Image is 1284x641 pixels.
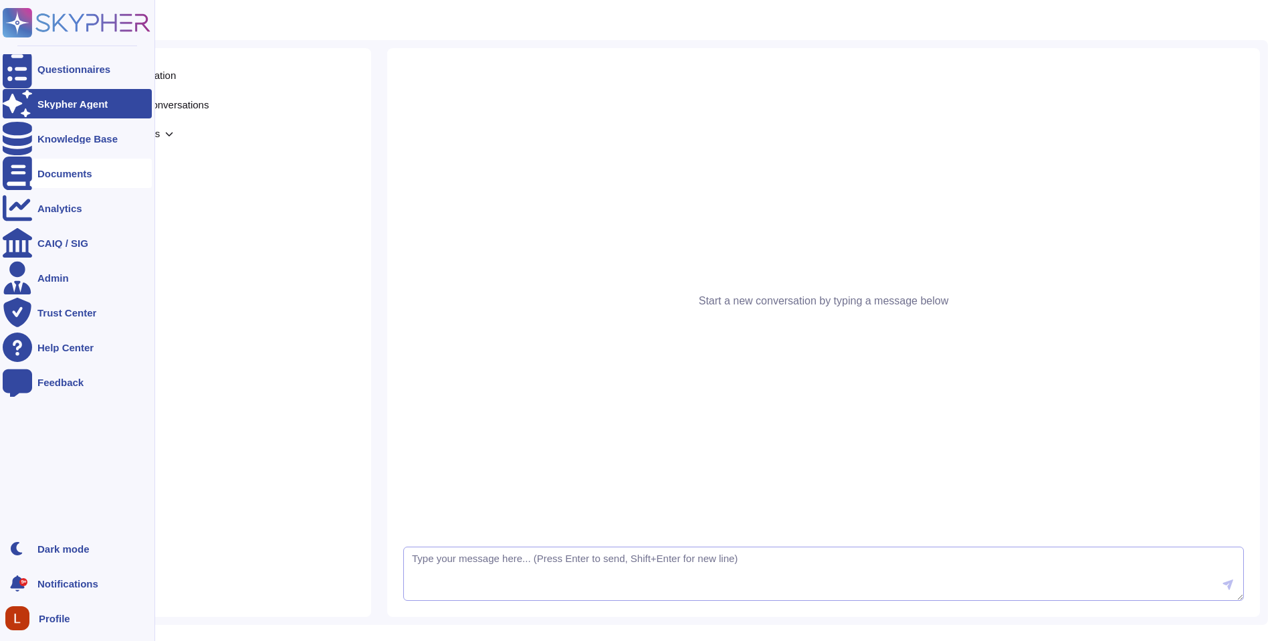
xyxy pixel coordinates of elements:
[37,308,96,318] div: Trust Center
[3,89,152,118] a: Skypher Agent
[403,64,1244,539] div: Start a new conversation by typing a message below
[37,579,98,589] span: Notifications
[37,238,88,248] div: CAIQ / SIG
[75,64,355,86] span: New conversation
[3,228,152,258] a: CAIQ / SIG
[37,377,84,387] div: Feedback
[37,99,108,109] div: Skypher Agent
[19,578,27,586] div: 9+
[75,94,355,115] span: Search old conversations
[37,203,82,213] div: Analytics
[3,193,152,223] a: Analytics
[3,263,152,292] a: Admin
[39,614,70,624] span: Profile
[3,298,152,327] a: Trust Center
[37,169,92,179] div: Documents
[3,367,152,397] a: Feedback
[75,123,355,144] span: Advanced options
[37,343,94,353] div: Help Center
[37,64,110,74] div: Questionnaires
[37,544,90,554] div: Dark mode
[3,54,152,84] a: Questionnaires
[3,159,152,188] a: Documents
[75,160,355,170] div: Conversations
[5,606,29,630] img: user
[3,604,39,633] button: user
[37,273,69,283] div: Admin
[3,124,152,153] a: Knowledge Base
[3,333,152,362] a: Help Center
[37,134,118,144] div: Knowledge Base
